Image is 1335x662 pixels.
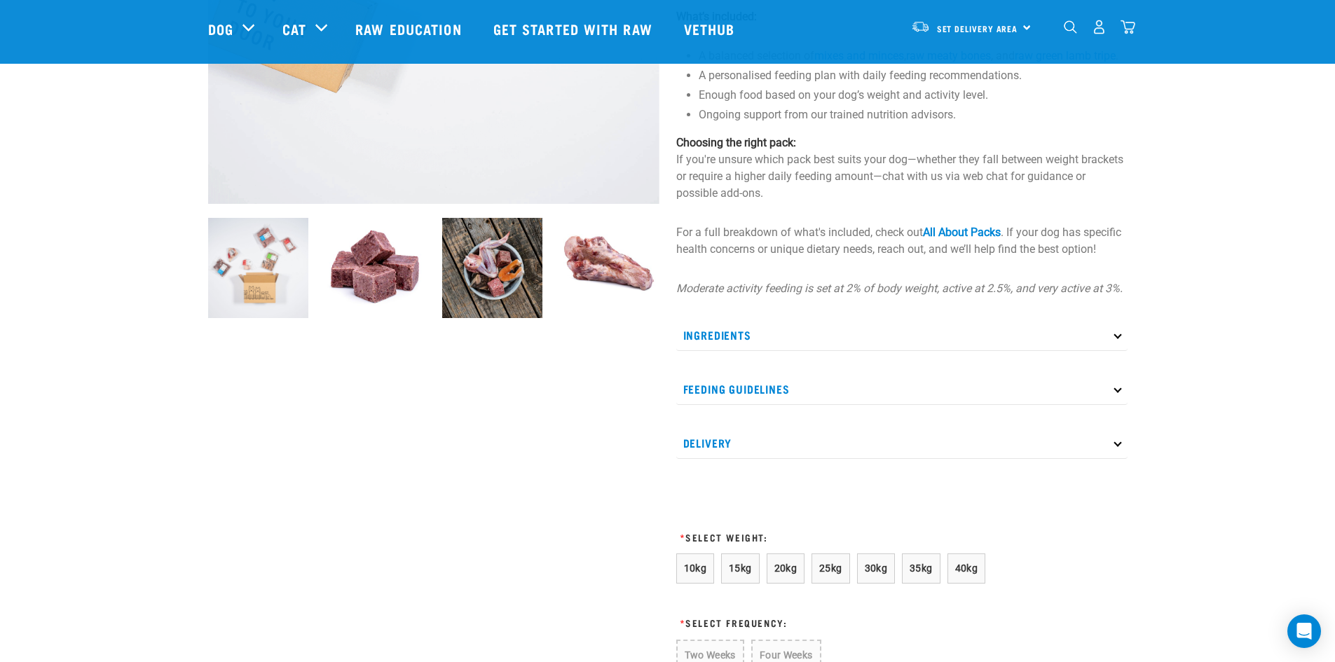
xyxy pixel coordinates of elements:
[684,563,707,574] span: 10kg
[282,18,306,39] a: Cat
[479,1,670,57] a: Get started with Raw
[767,553,805,584] button: 20kg
[937,26,1018,31] span: Set Delivery Area
[676,135,1128,202] p: If you're unsure which pack best suits your dog—whether they fall between weight brackets or requ...
[947,553,986,584] button: 40kg
[774,563,797,574] span: 20kg
[699,106,1128,123] li: Ongoing support from our trained nutrition advisors.
[1287,614,1321,648] div: Open Intercom Messenger
[676,427,1128,459] p: Delivery
[955,563,978,574] span: 40kg
[721,553,760,584] button: 15kg
[325,218,425,318] img: Cubes
[911,20,930,33] img: van-moving.png
[902,553,940,584] button: 35kg
[923,226,1001,239] a: All About Packs
[699,67,1128,84] li: A personalised feeding plan with daily feeding recommendations.
[442,218,542,318] img: Assortment of Raw Essentials Ingredients Including, Salmon Fillet, Cubed Beef And Tripe, Turkey W...
[341,1,479,57] a: Raw Education
[676,553,715,584] button: 10kg
[670,1,753,57] a: Vethub
[208,218,308,318] img: Dog 0 2sec
[208,18,233,39] a: Dog
[676,319,1128,351] p: Ingredients
[676,532,992,542] h3: Select Weight:
[676,373,1128,405] p: Feeding Guidelines
[865,563,888,574] span: 30kg
[676,617,992,628] h3: Select Frequency:
[676,224,1128,258] p: For a full breakdown of what's included, check out . If your dog has specific health concerns or ...
[676,136,796,149] strong: Choosing the right pack:
[1064,20,1077,34] img: home-icon-1@2x.png
[1121,20,1135,34] img: home-icon@2x.png
[1092,20,1107,34] img: user.png
[910,563,933,574] span: 35kg
[819,563,842,574] span: 25kg
[676,282,1123,295] em: Moderate activity feeding is set at 2% of body weight, active at 2.5%, and very active at 3%.
[559,218,659,318] img: 1205 Veal Brisket 1pp 01
[729,563,752,574] span: 15kg
[812,553,850,584] button: 25kg
[857,553,896,584] button: 30kg
[699,87,1128,104] li: Enough food based on your dog’s weight and activity level.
